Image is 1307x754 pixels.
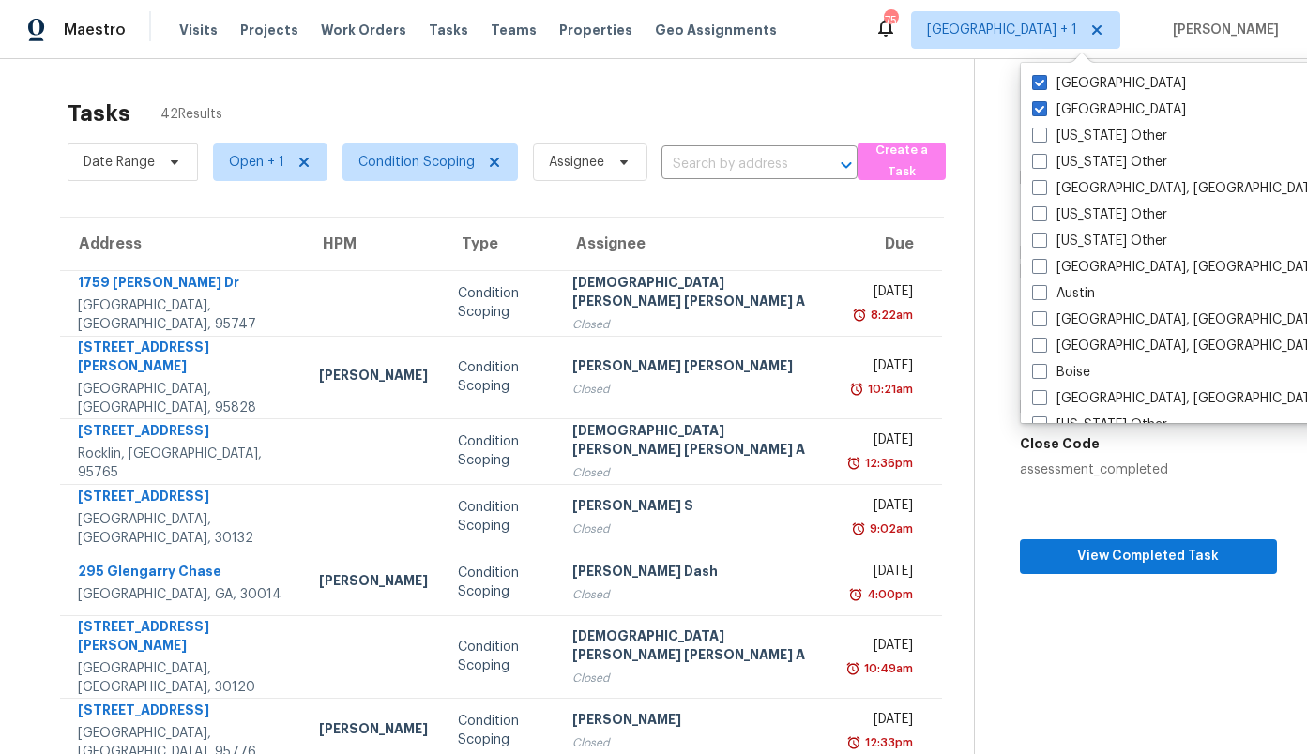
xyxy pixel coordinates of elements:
div: [PERSON_NAME] [319,719,428,743]
div: [GEOGRAPHIC_DATA], [GEOGRAPHIC_DATA], 30132 [78,510,289,548]
div: 10:49am [860,659,913,678]
div: [DATE] by 1:28pm [1020,168,1128,187]
div: Closed [572,585,824,604]
div: [DATE] [854,282,913,306]
th: HPM [304,218,443,270]
div: [DATE] [854,430,913,454]
span: 42 Results [160,105,222,124]
button: View Completed Task [1020,539,1277,574]
div: [PERSON_NAME] [319,366,428,389]
h5: 7 Echota Cir SW [1020,217,1128,235]
div: Closed [572,380,824,399]
div: [GEOGRAPHIC_DATA], GA, 30014 [78,585,289,604]
div: [DATE] [854,496,913,520]
div: 9:02am [866,520,913,538]
span: Work Orders [321,21,406,39]
img: Overdue Alarm Icon [845,659,860,678]
div: Condition Scoping [458,498,542,535]
span: Open + 1 [229,153,284,172]
h2: Condition Scoping [1020,134,1223,153]
h5: Close Code [1020,434,1277,453]
label: [GEOGRAPHIC_DATA] [1032,100,1186,119]
th: Address [60,218,304,270]
span: Visits [179,21,218,39]
label: [US_STATE] Other [1032,205,1167,224]
div: Closed [572,315,824,334]
div: [PERSON_NAME] Dash [572,562,824,585]
div: 295 Glengarry Chase [78,562,289,585]
div: [PERSON_NAME] S [572,496,824,520]
div: 4:00pm [863,585,913,604]
div: [DEMOGRAPHIC_DATA][PERSON_NAME] [PERSON_NAME] A [572,421,824,463]
span: Tasks [429,23,468,37]
div: [GEOGRAPHIC_DATA], [GEOGRAPHIC_DATA], 95828 [78,380,289,417]
span: Maestro [64,21,126,39]
button: Open [833,152,859,178]
th: Assignee [557,218,839,270]
span: Condition Scoping [358,153,475,172]
div: [PERSON_NAME] [PERSON_NAME] [572,356,824,380]
div: [DATE] [854,356,913,380]
div: Condition Scoping [458,432,542,470]
img: Overdue Alarm Icon [846,454,861,473]
div: Condition Scoping [458,284,542,322]
label: Boise [1032,363,1090,382]
div: 12:33pm [861,733,913,752]
button: Create a Task [858,143,946,180]
h2: Tasks [68,104,130,123]
input: Search by address [661,150,805,179]
img: Artifact Present Icon [1020,310,1039,330]
img: Overdue Alarm Icon [851,520,866,538]
div: [STREET_ADDRESS] [78,487,289,510]
div: Closed [572,463,824,482]
img: Overdue Alarm Icon [848,585,863,604]
div: [PERSON_NAME] [1020,397,1175,415]
label: [US_STATE] Other [1032,232,1167,250]
div: [STREET_ADDRESS] [78,701,289,724]
th: Type [443,218,557,270]
div: [PERSON_NAME] [572,710,824,733]
img: Overdue Alarm Icon [846,733,861,752]
img: Overdue Alarm Icon [852,306,867,324]
div: 8:22am [867,306,913,324]
span: Teams [491,21,537,39]
div: 12:36pm [861,454,913,473]
div: [GEOGRAPHIC_DATA], [GEOGRAPHIC_DATA], 95747 [78,296,289,334]
span: Date Range [84,153,155,172]
h5: Customer Exp. Partner [1020,370,1175,389]
div: [STREET_ADDRESS][PERSON_NAME] [78,617,289,659]
span: View Completed Task [1035,545,1262,568]
span: Create a Task [867,140,936,183]
div: Condition Scoping [458,358,542,396]
span: Geo Assignments [655,21,777,39]
div: [DEMOGRAPHIC_DATA][PERSON_NAME] [PERSON_NAME] A [572,273,824,315]
div: assessment_completed [1020,460,1277,479]
span: Properties [559,21,632,39]
span: Projects [240,21,298,39]
div: Condition Scoping [458,564,542,601]
th: Due [839,218,942,270]
label: [US_STATE] Other [1032,415,1167,434]
label: [US_STATE] Other [1032,153,1167,172]
div: 1759 [PERSON_NAME] Dr [78,273,289,296]
div: 75 [884,11,897,30]
span: [GEOGRAPHIC_DATA] + 1 [927,21,1077,39]
div: Rocklin, [GEOGRAPHIC_DATA], 95765 [78,445,289,482]
div: [GEOGRAPHIC_DATA], [GEOGRAPHIC_DATA] 30165 [1020,243,1277,280]
div: Closed [572,733,824,752]
span: [PERSON_NAME] [1165,21,1279,39]
label: [US_STATE] Other [1032,127,1167,145]
div: Condition Scoping [458,712,542,749]
div: [DEMOGRAPHIC_DATA][PERSON_NAME] [PERSON_NAME] A [572,626,824,669]
div: [STREET_ADDRESS][PERSON_NAME] [78,338,289,380]
div: Closed [572,669,824,687]
div: 10:21am [864,380,913,399]
div: [PERSON_NAME] [319,571,428,595]
img: Overdue Alarm Icon [849,380,864,399]
label: Austin [1032,284,1095,303]
div: [STREET_ADDRESS] [78,421,289,445]
div: [DATE] [854,710,913,733]
div: [DATE] [854,636,913,659]
div: Condition Scoping [458,638,542,675]
label: [GEOGRAPHIC_DATA] [1032,74,1186,93]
